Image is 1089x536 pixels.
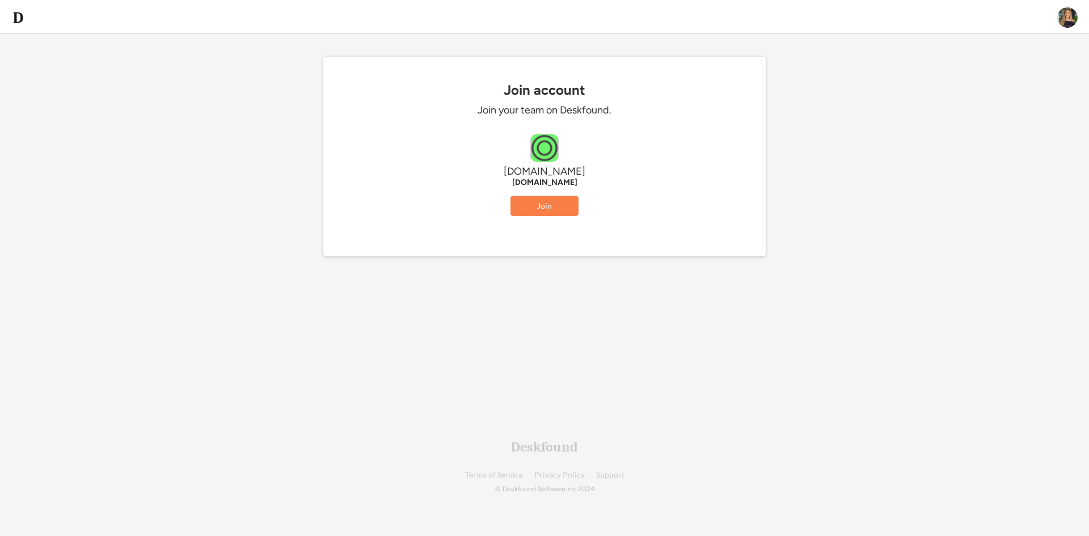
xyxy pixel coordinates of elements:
[534,471,585,479] a: Privacy Policy
[511,440,578,454] div: Deskfound
[1057,7,1078,28] img: ALV-UjWlU_9wBIuV-vWbuI_boT98vm_TJlhYBjCjir3Wf7WzZNDCEkZCTYe4tSr-JCokVwVFt7yWtUkYnBvi0VuOumYwIR4Kr...
[374,165,715,178] div: [DOMAIN_NAME]
[510,196,579,216] button: Join
[374,104,715,117] div: Join your team on Deskfound.
[531,134,558,162] img: o2inc.com.br
[11,11,25,24] img: d-whitebg.png
[374,178,715,187] div: [DOMAIN_NAME]
[596,471,624,479] a: Support
[323,82,766,98] div: Join account
[465,471,523,479] a: Terms of Service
